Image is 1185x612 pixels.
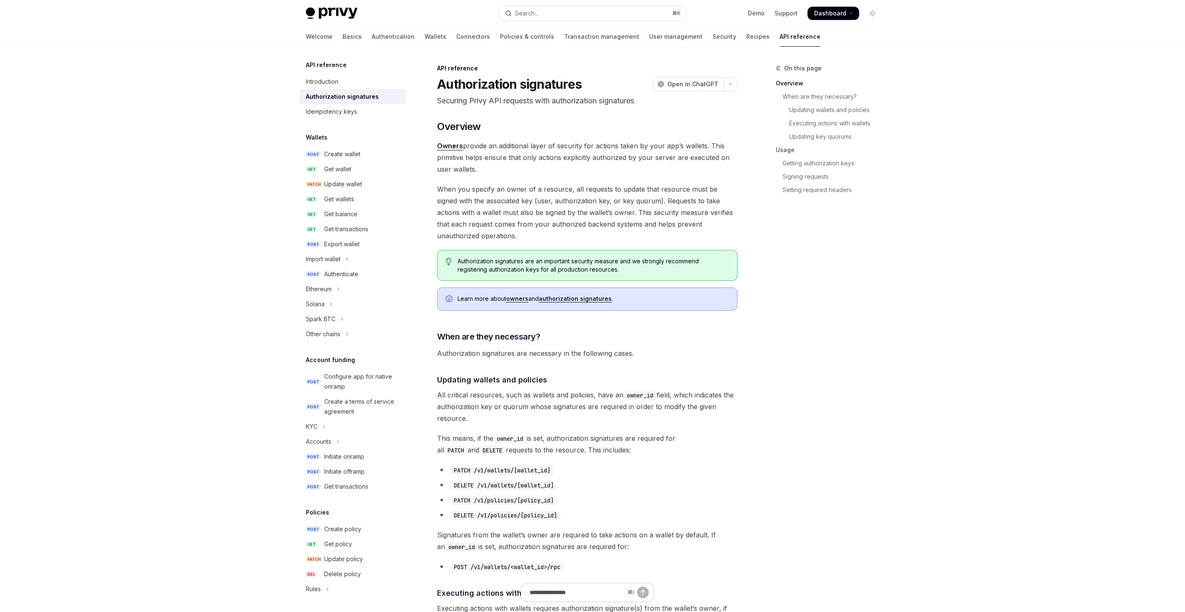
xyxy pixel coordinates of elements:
[437,331,540,342] span: When are they necessary?
[776,90,886,103] a: When are they necessary?
[649,27,702,47] a: User management
[299,89,406,104] a: Authorization signatures
[306,422,317,432] div: KYC
[306,241,321,247] span: POST
[306,211,317,217] span: GET
[324,149,360,159] div: Create wallet
[306,379,321,385] span: POST
[299,312,406,327] button: Toggle Spark BTC section
[306,181,322,187] span: PATCH
[299,552,406,567] a: PATCHUpdate policy
[299,464,406,479] a: POSTInitiate offramp
[299,537,406,552] a: GETGet policy
[437,77,582,92] h1: Authorization signatures
[306,507,329,517] h5: Policies
[324,467,365,477] div: Initiate offramp
[299,104,406,119] a: Idempotency keys
[450,511,560,520] code: DELETE /v1/policies/[policy_id]
[437,389,737,424] span: All critical resources, such as wallets and policies, have an field, which indicates the authoriz...
[306,541,317,547] span: GET
[299,369,406,394] a: POSTConfigure app for native onramp
[437,432,737,456] span: This means, if the is set, authorization signatures are required for all and requests to the reso...
[342,27,362,47] a: Basics
[306,584,321,594] div: Rules
[324,209,357,219] div: Get balance
[652,77,723,91] button: Open in ChatGPT
[306,454,321,460] span: POST
[437,64,737,72] div: API reference
[780,27,820,47] a: API reference
[299,162,406,177] a: GETGet wallet
[776,130,886,143] a: Updating key quorums
[437,120,480,133] span: Overview
[299,449,406,464] a: POSTInitiate onramp
[306,27,332,47] a: Welcome
[515,8,538,18] div: Search...
[299,237,406,252] a: POSTExport wallet
[306,132,327,142] h5: Wallets
[306,571,317,577] span: DEL
[324,194,354,204] div: Get wallets
[667,80,718,88] span: Open in ChatGPT
[437,183,737,242] span: When you specify an owner of a resource, all requests to update that resource must be signed with...
[445,542,478,552] code: owner_id
[564,27,639,47] a: Transaction management
[306,166,317,172] span: GET
[450,481,557,490] code: DELETE /v1/wallets/[wallet_id]
[637,587,649,598] button: Send message
[306,151,321,157] span: POST
[306,469,321,475] span: POST
[456,27,490,47] a: Connectors
[324,452,364,462] div: Initiate onramp
[437,347,737,359] span: Authorization signatures are necessary in the following cases.
[437,374,547,385] span: Updating wallets and policies
[437,95,737,107] p: Securing Privy API requests with authorization signatures
[775,9,797,17] a: Support
[672,10,681,17] span: ⌘ K
[450,466,554,475] code: PATCH /v1/wallets/[wallet_id]
[324,397,401,417] div: Create a terms of service agreement
[306,329,340,339] div: Other chains
[299,434,406,449] button: Toggle Accounts section
[444,446,467,455] code: PATCH
[306,299,325,309] div: Solana
[306,92,379,102] div: Authorization signatures
[776,103,886,117] a: Updating wallets and policies
[306,196,317,202] span: GET
[493,434,527,443] code: owner_id
[306,284,332,294] div: Ethereum
[306,7,357,19] img: light logo
[776,183,886,197] a: Setting required headers
[299,297,406,312] button: Toggle Solana section
[306,271,321,277] span: POST
[784,63,822,73] span: On this page
[437,142,463,150] a: Owners
[372,27,415,47] a: Authentication
[425,27,446,47] a: Wallets
[814,9,846,17] span: Dashboard
[499,6,686,21] button: Open search
[306,314,335,324] div: Spark BTC
[306,107,357,117] div: Idempotency keys
[299,394,406,419] a: POSTCreate a terms of service agreement
[457,257,729,274] span: Authorization signatures are an important security measure and we strongly recommend registering ...
[807,7,859,20] a: Dashboard
[748,9,765,17] a: Demo
[506,295,528,302] a: owners
[776,170,886,183] a: Signing requests
[446,258,452,265] svg: Tip
[299,252,406,267] button: Toggle Import wallet section
[324,164,351,174] div: Get wallet
[306,526,321,532] span: POST
[306,60,347,70] h5: API reference
[450,496,557,505] code: PATCH /v1/policies/[policy_id]
[306,77,338,87] div: Introduction
[437,140,737,175] span: provide an additional layer of security for actions taken by your app’s wallets. This primitive h...
[299,147,406,162] a: POSTCreate wallet
[539,295,612,302] a: authorization signatures
[324,239,360,249] div: Export wallet
[450,562,564,572] code: POST /v1/wallets/<wallet_id>/rpc
[324,554,363,564] div: Update policy
[299,267,406,282] a: POSTAuthenticate
[306,484,321,490] span: POST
